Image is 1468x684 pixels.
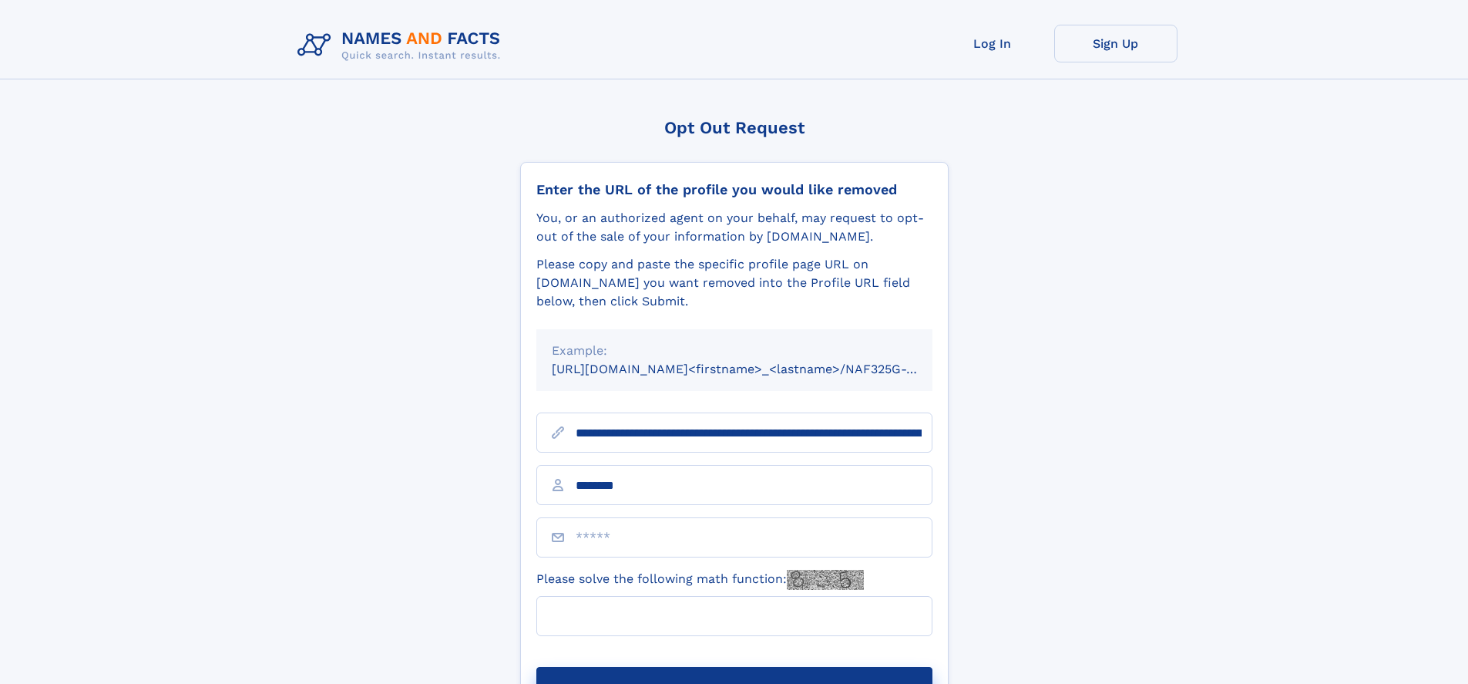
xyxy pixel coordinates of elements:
div: You, or an authorized agent on your behalf, may request to opt-out of the sale of your informatio... [536,209,932,246]
div: Enter the URL of the profile you would like removed [536,181,932,198]
a: Sign Up [1054,25,1177,62]
div: Please copy and paste the specific profile page URL on [DOMAIN_NAME] you want removed into the Pr... [536,255,932,311]
small: [URL][DOMAIN_NAME]<firstname>_<lastname>/NAF325G-xxxxxxxx [552,362,962,376]
div: Example: [552,342,917,360]
label: Please solve the following math function: [536,570,864,590]
img: Logo Names and Facts [291,25,513,66]
a: Log In [931,25,1054,62]
div: Opt Out Request [520,118,949,137]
